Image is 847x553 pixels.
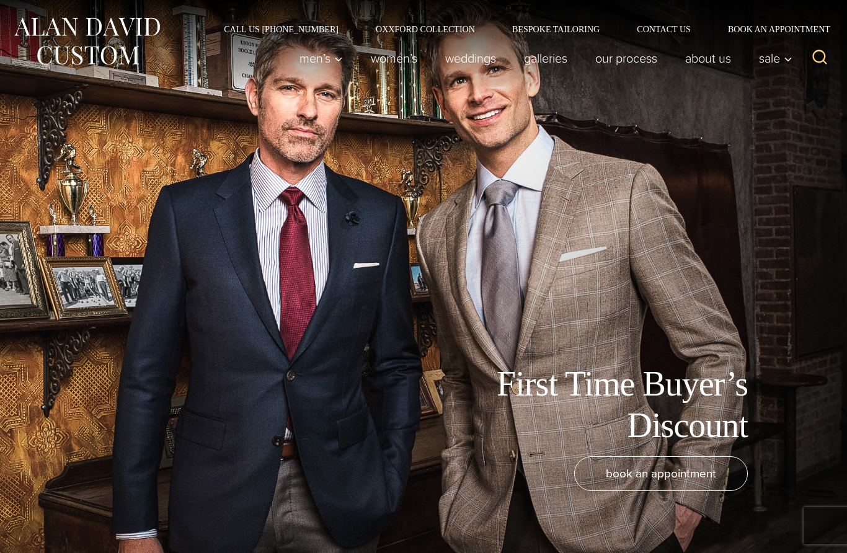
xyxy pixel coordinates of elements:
[759,52,792,64] span: Sale
[357,25,494,33] a: Oxxford Collection
[357,46,432,71] a: Women’s
[805,43,835,73] button: View Search Form
[510,46,582,71] a: Galleries
[582,46,672,71] a: Our Process
[606,464,716,482] span: book an appointment
[432,46,510,71] a: weddings
[494,25,618,33] a: Bespoke Tailoring
[299,52,343,64] span: Men’s
[618,25,709,33] a: Contact Us
[205,25,835,33] nav: Secondary Navigation
[709,25,835,33] a: Book an Appointment
[12,14,161,69] img: Alan David Custom
[672,46,745,71] a: About Us
[574,456,748,491] a: book an appointment
[286,46,799,71] nav: Primary Navigation
[205,25,357,33] a: Call Us [PHONE_NUMBER]
[469,363,748,446] h1: First Time Buyer’s Discount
